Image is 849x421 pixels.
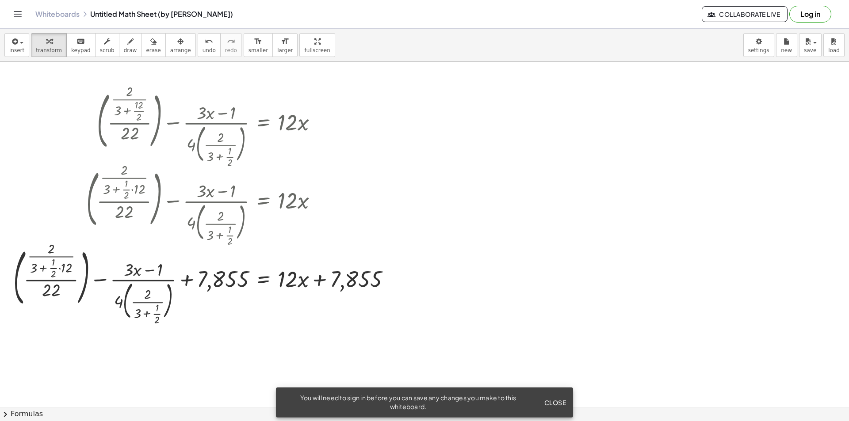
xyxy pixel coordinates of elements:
span: smaller [249,47,268,53]
span: erase [146,47,161,53]
button: load [823,33,845,57]
button: transform [31,33,67,57]
span: larger [277,47,293,53]
i: format_size [281,36,289,47]
span: load [828,47,840,53]
span: save [804,47,816,53]
button: new [776,33,797,57]
span: new [781,47,792,53]
button: insert [4,33,29,57]
span: scrub [100,47,115,53]
span: arrange [170,47,191,53]
button: Log in [789,6,831,23]
i: undo [205,36,213,47]
button: format_sizesmaller [244,33,273,57]
span: transform [36,47,62,53]
button: undoundo [198,33,221,57]
a: Whiteboards [35,10,80,19]
button: Collaborate Live [702,6,788,22]
button: format_sizelarger [272,33,298,57]
i: format_size [254,36,262,47]
button: Close [540,394,570,410]
button: scrub [95,33,119,57]
button: save [799,33,822,57]
span: insert [9,47,24,53]
span: keypad [71,47,91,53]
button: erase [141,33,165,57]
button: settings [743,33,774,57]
span: Close [544,398,566,406]
button: arrange [165,33,196,57]
i: redo [227,36,235,47]
button: keyboardkeypad [66,33,96,57]
button: Toggle navigation [11,7,25,21]
span: Collaborate Live [709,10,780,18]
button: fullscreen [299,33,335,57]
span: undo [203,47,216,53]
div: You will need to sign in before you can save any changes you make to this whiteboard. [283,394,533,411]
button: draw [119,33,142,57]
span: fullscreen [304,47,330,53]
button: redoredo [220,33,242,57]
span: redo [225,47,237,53]
i: keyboard [76,36,85,47]
span: draw [124,47,137,53]
span: settings [748,47,769,53]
